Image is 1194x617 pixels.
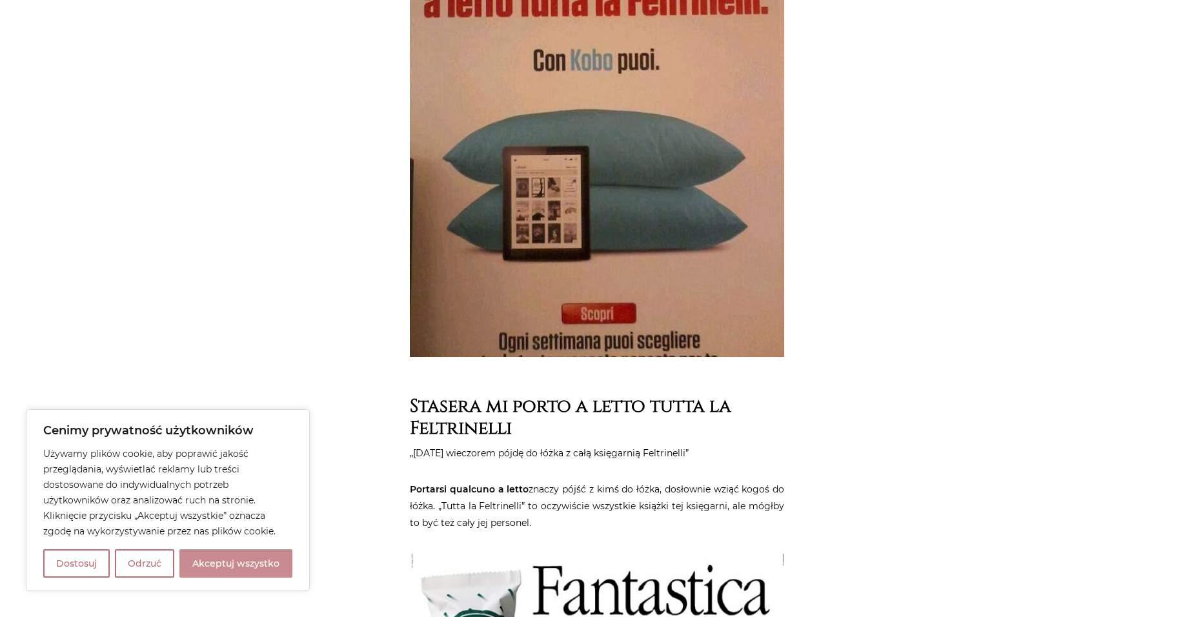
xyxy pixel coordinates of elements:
[410,394,731,440] strong: Stasera mi porto a letto tutta la Feltrinelli
[410,483,529,495] strong: Portarsi qualcuno a letto
[43,446,292,539] p: Używamy plików cookie, aby poprawić jakość przeglądania, wyświetlać reklamy lub treści dostosowan...
[115,549,174,578] button: Odrzuć
[179,549,292,578] button: Akceptuj wszystko
[410,445,784,461] p: „[DATE] wieczorem pójdę do łóżka z całą księgarnią Feltrinelli”
[410,481,784,531] p: znaczy pójść z kimś do łóżka, dosłownie wziąć kogoś do łóżka. „Tutta la Feltrinelli” to oczywiści...
[43,423,292,438] p: Cenimy prywatność użytkowników
[43,549,110,578] button: Dostosuj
